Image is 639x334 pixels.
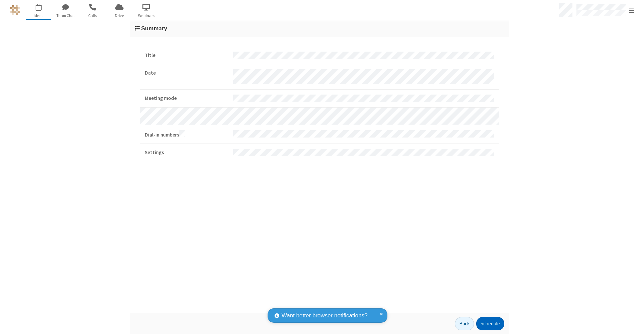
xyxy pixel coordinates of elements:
strong: Settings [145,149,228,157]
img: QA Selenium DO NOT DELETE OR CHANGE [10,5,20,15]
span: Team Chat [53,13,78,19]
span: Summary [141,25,167,32]
strong: Meeting mode [145,95,228,102]
span: Calls [80,13,105,19]
span: Drive [107,13,132,19]
button: Schedule [476,317,504,330]
span: Meet [26,13,51,19]
strong: Dial-in numbers [145,130,228,139]
strong: Date [145,69,228,77]
button: Back [455,317,474,330]
strong: Title [145,52,228,59]
span: Webinars [134,13,159,19]
span: Want better browser notifications? [282,311,367,320]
